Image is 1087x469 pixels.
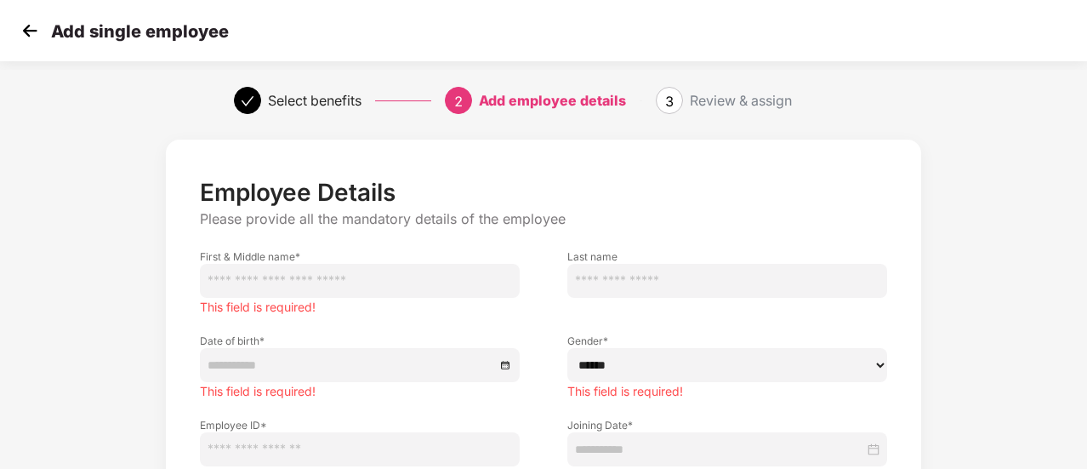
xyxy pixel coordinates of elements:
[17,18,43,43] img: svg+xml;base64,PHN2ZyB4bWxucz0iaHR0cDovL3d3dy53My5vcmcvMjAwMC9zdmciIHdpZHRoPSIzMCIgaGVpZ2h0PSIzMC...
[665,93,674,110] span: 3
[241,94,254,108] span: check
[200,418,520,432] label: Employee ID
[567,418,887,432] label: Joining Date
[200,300,316,314] span: This field is required!
[200,210,887,228] p: Please provide all the mandatory details of the employee
[200,384,316,398] span: This field is required!
[200,249,520,264] label: First & Middle name
[567,334,887,348] label: Gender
[51,21,229,42] p: Add single employee
[200,334,520,348] label: Date of birth
[268,87,361,114] div: Select benefits
[690,87,792,114] div: Review & assign
[479,87,626,114] div: Add employee details
[567,249,887,264] label: Last name
[200,178,887,207] p: Employee Details
[567,384,683,398] span: This field is required!
[454,93,463,110] span: 2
